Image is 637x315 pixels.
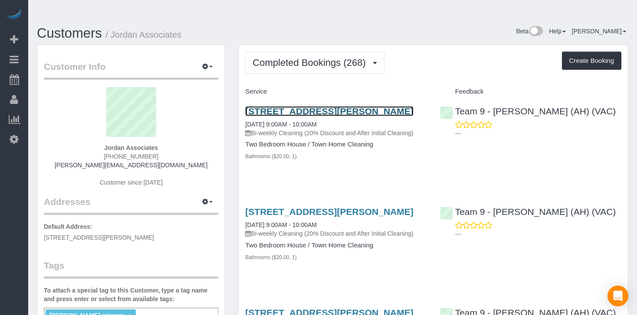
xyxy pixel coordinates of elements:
[529,26,543,37] img: New interface
[245,153,296,159] small: Bathrooms ($20.00, 1)
[104,144,158,151] strong: Jordan Associates
[37,26,102,41] a: Customers
[245,88,427,95] h4: Service
[55,162,207,169] a: [PERSON_NAME][EMAIL_ADDRESS][DOMAIN_NAME]
[455,230,621,238] p: ---
[245,207,413,217] a: [STREET_ADDRESS][PERSON_NAME]
[5,9,23,21] img: Automaid Logo
[44,259,218,279] legend: Tags
[245,221,317,228] a: [DATE] 9:00AM - 10:00AM
[44,234,154,241] span: [STREET_ADDRESS][PERSON_NAME]
[245,254,296,260] small: Bathrooms ($20.00, 1)
[106,30,182,39] small: / Jordan Associates
[440,106,616,116] a: Team 9 - [PERSON_NAME] (AH) (VAC)
[100,179,163,186] span: Customer since [DATE]
[44,222,92,231] label: Default Address:
[245,106,413,116] a: [STREET_ADDRESS][PERSON_NAME]
[549,28,566,35] a: Help
[245,242,427,249] h4: Two Bedroom House / Town Home Cleaning
[562,52,621,70] button: Create Booking
[440,88,621,95] h4: Feedback
[572,28,626,35] a: [PERSON_NAME]
[104,153,158,160] span: [PHONE_NUMBER]
[44,60,218,80] legend: Customer Info
[245,141,427,148] h4: Two Bedroom House / Town Home Cleaning
[455,129,621,138] p: ---
[245,229,427,238] p: Bi-weekly Cleaning (20% Discount and After Initial Cleaning)
[607,286,628,306] div: Open Intercom Messenger
[44,286,218,303] label: To attach a special tag to this Customer, type a tag name and press enter or select from availabl...
[245,121,317,128] a: [DATE] 9:00AM - 10:00AM
[245,129,427,137] p: Bi-weekly Cleaning (20% Discount and After Initial Cleaning)
[253,57,370,68] span: Completed Bookings (268)
[516,28,543,35] a: Beta
[440,207,616,217] a: Team 9 - [PERSON_NAME] (AH) (VAC)
[245,52,384,74] button: Completed Bookings (268)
